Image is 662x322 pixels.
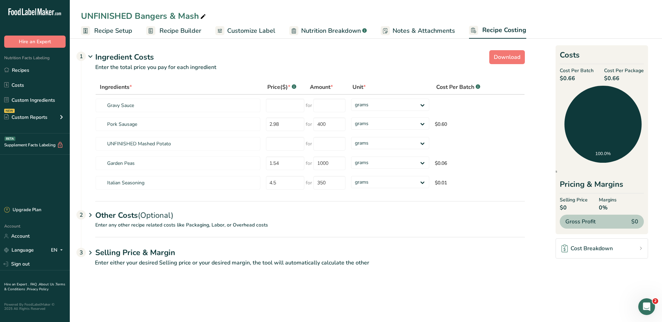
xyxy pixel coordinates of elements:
[76,248,86,257] div: 3
[215,23,275,39] a: Customize Label
[489,50,525,64] button: Download
[4,114,47,121] div: Custom Reports
[560,179,644,193] div: Pricing & Margins
[604,74,644,83] span: $0.66
[631,217,638,226] span: $0
[638,298,655,315] iframe: Intercom live chat
[4,207,41,214] div: Upgrade Plan
[4,36,66,48] button: Hire an Expert
[39,282,55,287] a: About Us .
[4,302,66,311] div: Powered By FoodLabelMaker © 2025 All Rights Reserved
[432,114,516,134] td: $0.60
[599,196,617,204] span: Margins
[494,53,520,61] span: Download
[556,238,648,259] a: Cost Breakdown
[146,23,201,39] a: Recipe Builder
[393,26,455,36] span: Notes & Attachments
[289,23,367,39] a: Nutrition Breakdown
[560,67,594,74] span: Cost Per Batch
[95,247,525,259] h1: Selling Price & Margin
[310,83,333,91] span: Amount
[81,23,132,39] a: Recipe Setup
[560,49,644,64] h2: Costs
[482,25,526,35] span: Recipe Costing
[306,102,312,109] span: for
[306,140,312,147] span: for
[81,221,525,237] p: Enter any other recipe related costs like Packaging, Labor, or Overhead costs
[81,259,525,275] p: Enter either your desired Selling price or your desired margin, the tool will automatically calcu...
[95,201,525,221] div: Other Costs
[536,170,557,173] span: Ingredients
[560,196,588,204] span: Selling Price
[4,282,29,287] a: Hire an Expert .
[560,204,588,212] span: $0
[81,10,207,22] div: UNFINISHED Bangers & Mash
[469,22,526,39] a: Recipe Costing
[432,173,516,192] td: $0.01
[227,26,275,36] span: Customize Label
[301,26,361,36] span: Nutrition Breakdown
[599,204,617,212] span: 0%
[306,179,312,186] span: for
[4,109,15,113] div: NEW
[560,74,594,83] span: $0.66
[381,23,455,39] a: Notes & Attachments
[27,287,49,292] a: Privacy Policy
[565,217,596,226] span: Gross Profit
[306,121,312,128] span: for
[653,298,658,304] span: 2
[81,63,525,80] p: Enter the total price you pay for each ingredient
[159,26,201,36] span: Recipe Builder
[267,83,296,91] div: Price($)
[4,244,34,256] a: Language
[100,83,132,91] span: Ingredients
[95,52,525,63] div: Ingredient Costs
[94,26,132,36] span: Recipe Setup
[432,153,516,173] td: $0.06
[5,137,15,141] div: BETA
[561,244,613,253] div: Cost Breakdown
[76,52,86,61] div: 1
[604,67,644,74] span: Cost Per Package
[436,83,474,91] span: Cost Per Batch
[4,282,65,292] a: Terms & Conditions .
[352,83,366,91] span: Unit
[306,160,312,167] span: for
[30,282,39,287] a: FAQ .
[51,246,66,254] div: EN
[76,210,86,220] div: 2
[138,210,173,221] span: (Optional)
